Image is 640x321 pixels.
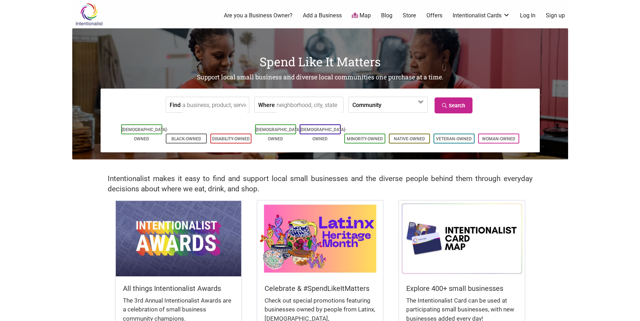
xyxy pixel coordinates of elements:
[381,12,392,19] a: Blog
[399,201,525,276] img: Intentionalist Card Map
[347,136,383,141] a: Minority-Owned
[108,174,533,194] h2: Intentionalist makes it easy to find and support local small businesses and the diverse people be...
[170,97,181,112] label: Find
[72,73,568,82] h2: Support local small business and diverse local communities one purchase at a time.
[257,201,383,276] img: Latinx / Hispanic Heritage Month
[352,12,371,20] a: Map
[453,12,510,19] a: Intentionalist Cards
[435,97,472,113] a: Search
[394,136,425,141] a: Native-Owned
[300,127,346,141] a: [DEMOGRAPHIC_DATA]-Owned
[122,127,168,141] a: [DEMOGRAPHIC_DATA]-Owned
[212,136,250,141] a: Disability-Owned
[426,12,442,19] a: Offers
[352,97,381,112] label: Community
[436,136,472,141] a: Veteran-Owned
[72,53,568,70] h1: Spend Like It Matters
[182,97,247,113] input: a business, product, service
[265,283,376,293] h5: Celebrate & #SpendLikeItMatters
[520,12,536,19] a: Log In
[123,283,234,293] h5: All things Intentionalist Awards
[116,201,241,276] img: Intentionalist Awards
[256,127,302,141] a: [DEMOGRAPHIC_DATA]-Owned
[303,12,342,19] a: Add a Business
[406,283,517,293] h5: Explore 400+ small businesses
[277,97,341,113] input: neighborhood, city, state
[546,12,565,19] a: Sign up
[224,12,293,19] a: Are you a Business Owner?
[482,136,515,141] a: Woman-Owned
[171,136,201,141] a: Black-Owned
[403,12,416,19] a: Store
[72,3,106,26] img: Intentionalist
[258,97,275,112] label: Where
